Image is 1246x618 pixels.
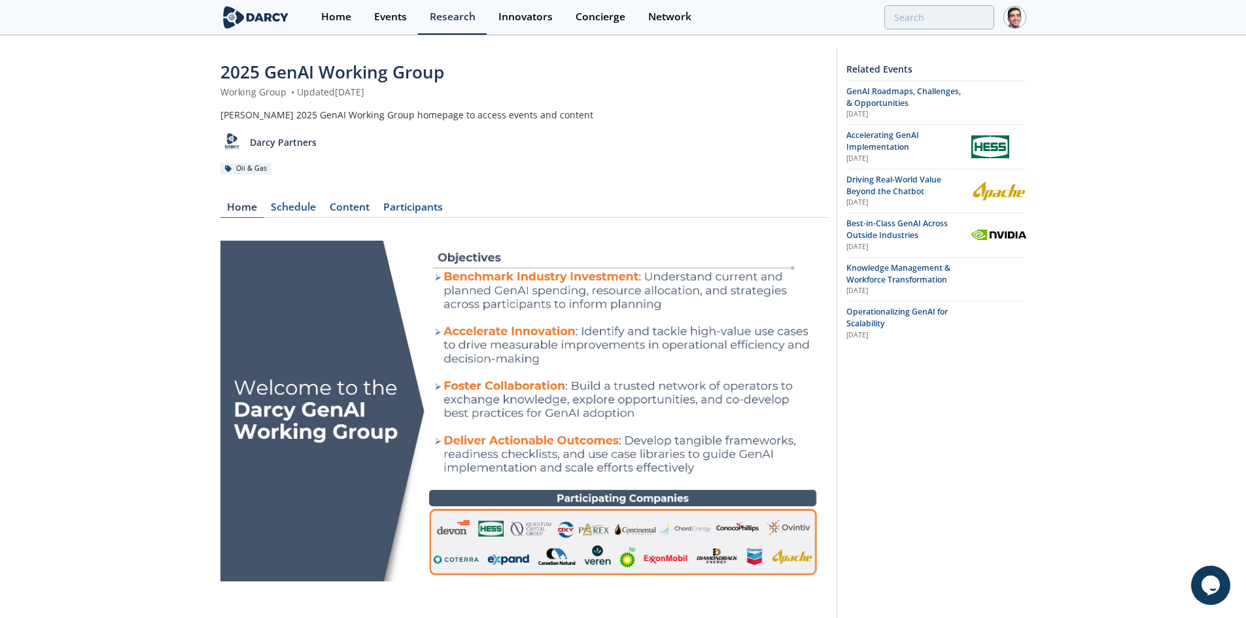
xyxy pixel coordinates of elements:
div: [DATE] [846,330,962,341]
div: Content [323,202,377,218]
div: [DATE] [846,154,962,164]
div: Events [374,12,407,22]
span: Driving Real-World Value Beyond the Chatbot [846,174,941,197]
img: Profile [1003,6,1026,29]
div: [DATE] [846,109,962,120]
p: Darcy Partners [250,135,317,149]
div: Working Group Updated [DATE] [220,85,827,99]
div: Participants [377,202,450,218]
div: Research [430,12,476,22]
img: Apache Corporation [971,179,1026,202]
a: GenAI Roadmaps, Challenges, & Opportunities [DATE] [846,86,1026,120]
span: Best-in-Class GenAI Across Outside Industries [846,218,948,241]
span: 2025 GenAI Working Group [220,60,444,84]
span: Accelerating GenAI Implementation [846,129,919,152]
div: Innovators [498,12,553,22]
div: Home [220,202,264,218]
iframe: chat widget [1191,566,1233,605]
a: Best-in-Class GenAI Across Outside Industries [DATE] NVIDIA [846,218,1026,252]
div: Schedule [264,202,323,218]
a: Driving Real-World Value Beyond the Chatbot [DATE] Apache Corporation [846,174,1026,209]
span: • [289,86,297,98]
img: Image [220,241,827,582]
span: GenAI Roadmaps, Challenges, & Opportunities [846,86,961,109]
div: Network [648,12,691,22]
img: logo-wide.svg [220,6,292,29]
div: Concierge [576,12,625,22]
img: Hess Corporation [971,135,1010,158]
div: [DATE] [846,286,962,296]
div: Home [321,12,351,22]
a: Knowledge Management & Workforce Transformation [DATE] [846,262,1026,297]
a: Operationalizing GenAI for Scalability [DATE] [846,306,1026,341]
div: [DATE] [846,197,962,208]
div: [PERSON_NAME] 2025 GenAI Working Group homepage to access events and content [220,108,827,122]
input: Advanced Search [884,5,994,29]
div: Related Events [846,58,1026,80]
a: Accelerating GenAI Implementation [DATE] Hess Corporation [846,129,1026,164]
span: Operationalizing GenAI for Scalability [846,306,948,329]
span: Knowledge Management & Workforce Transformation [846,262,950,285]
img: NVIDIA [971,230,1026,240]
div: [DATE] [846,242,962,252]
div: Oil & Gas [220,163,272,175]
